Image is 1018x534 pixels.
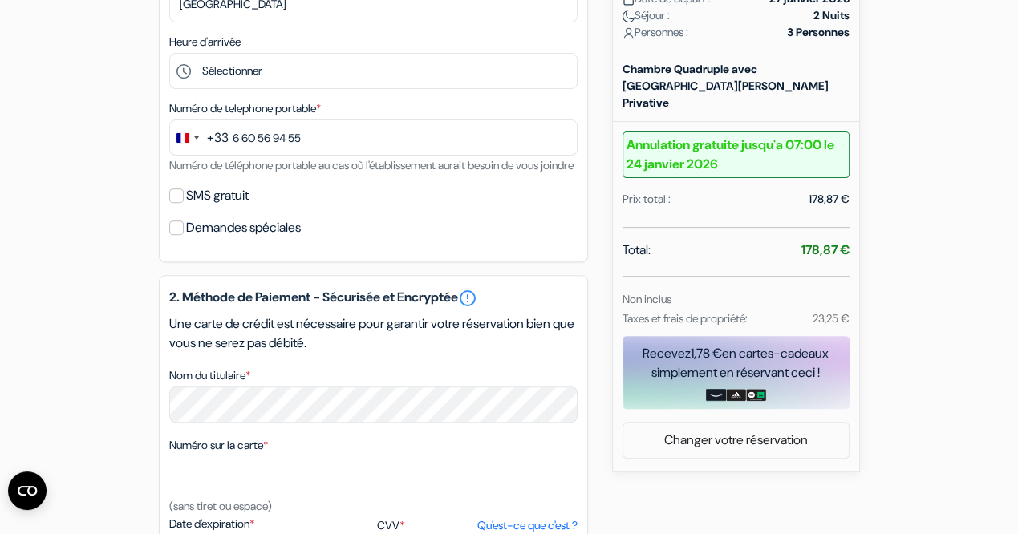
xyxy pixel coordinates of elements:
label: Nom du titulaire [169,367,250,384]
span: 1,78 € [691,345,722,362]
small: Non inclus [623,292,671,306]
label: CVV [377,517,577,534]
img: adidas-card.png [726,389,746,402]
a: Changer votre réservation [623,425,849,455]
div: Prix total : [623,191,671,208]
small: 23,25 € [812,311,849,326]
img: moon.svg [623,10,635,22]
b: Annulation gratuite jusqu'a 07:00 le 24 janvier 2026 [623,131,850,178]
label: Numéro sur la carte [169,437,268,454]
a: Qu'est-ce que c'est ? [477,517,577,534]
img: user_icon.svg [623,27,635,39]
label: Date d'expiration [169,516,369,532]
label: Numéro de telephone portable [169,100,321,117]
input: 6 12 34 56 78 [169,119,578,156]
img: amazon-card-no-text.png [706,389,726,402]
button: Ouvrir le widget CMP [8,471,47,510]
label: Demandes spéciales [186,216,301,239]
strong: 3 Personnes [787,24,850,41]
div: +33 [207,128,229,148]
div: 178,87 € [809,191,850,208]
a: error_outline [458,289,477,308]
small: (sans tiret ou espace) [169,499,272,513]
h5: 2. Méthode de Paiement - Sécurisée et Encryptée [169,289,578,308]
img: uber-uber-eats-card.png [746,389,766,402]
b: Chambre Quadruple avec [GEOGRAPHIC_DATA][PERSON_NAME] Privative [623,62,829,110]
p: Une carte de crédit est nécessaire pour garantir votre réservation bien que vous ne serez pas déb... [169,314,578,353]
strong: 178,87 € [801,241,850,258]
button: Change country, selected France (+33) [170,120,229,155]
strong: 2 Nuits [813,7,850,24]
span: Personnes : [623,24,688,41]
small: Taxes et frais de propriété: [623,311,748,326]
label: SMS gratuit [186,184,249,207]
label: Heure d'arrivée [169,34,241,51]
span: Total: [623,241,651,260]
span: Séjour : [623,7,670,24]
small: Numéro de téléphone portable au cas où l'établissement aurait besoin de vous joindre [169,158,574,172]
div: Recevez en cartes-cadeaux simplement en réservant ceci ! [623,344,850,382]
